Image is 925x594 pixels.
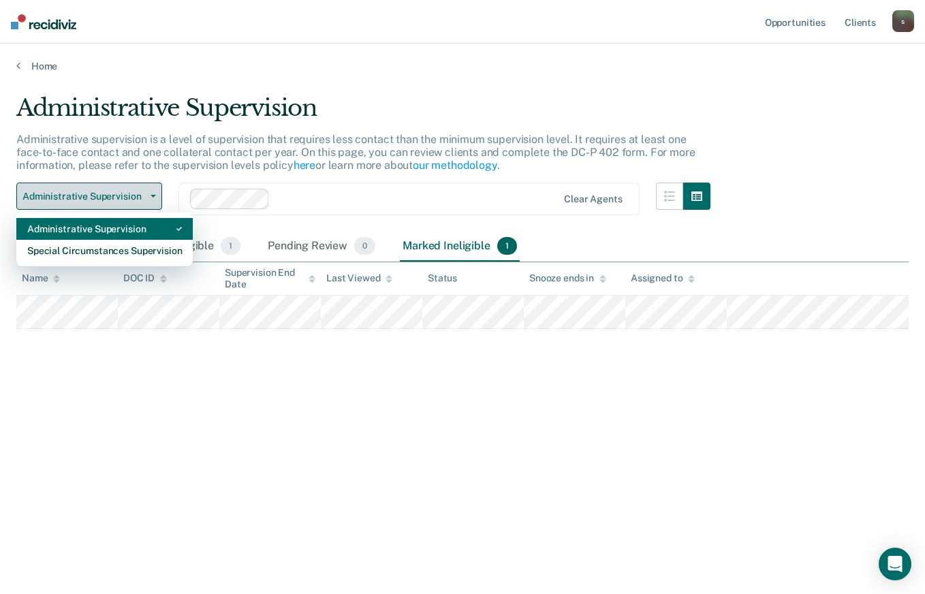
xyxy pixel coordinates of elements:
[22,191,145,202] span: Administrative Supervision
[16,183,162,210] button: Administrative Supervision
[123,272,167,284] div: DOC ID
[16,133,695,172] p: Administrative supervision is a level of supervision that requires less contact than the minimum ...
[27,218,182,240] div: Administrative Supervision
[16,94,710,133] div: Administrative Supervision
[879,548,911,580] div: Open Intercom Messenger
[631,272,695,284] div: Assigned to
[16,60,909,72] a: Home
[400,232,520,262] div: Marked Ineligible1
[11,14,76,29] img: Recidiviz
[354,237,375,255] span: 0
[265,232,378,262] div: Pending Review0
[428,272,457,284] div: Status
[497,237,517,255] span: 1
[529,272,606,284] div: Snooze ends in
[564,193,622,205] div: Clear agents
[294,159,315,172] a: here
[27,240,182,262] div: Special Circumstances Supervision
[221,237,240,255] span: 1
[326,272,392,284] div: Last Viewed
[892,10,914,32] button: s
[413,159,497,172] a: our methodology
[225,267,315,290] div: Supervision End Date
[22,272,60,284] div: Name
